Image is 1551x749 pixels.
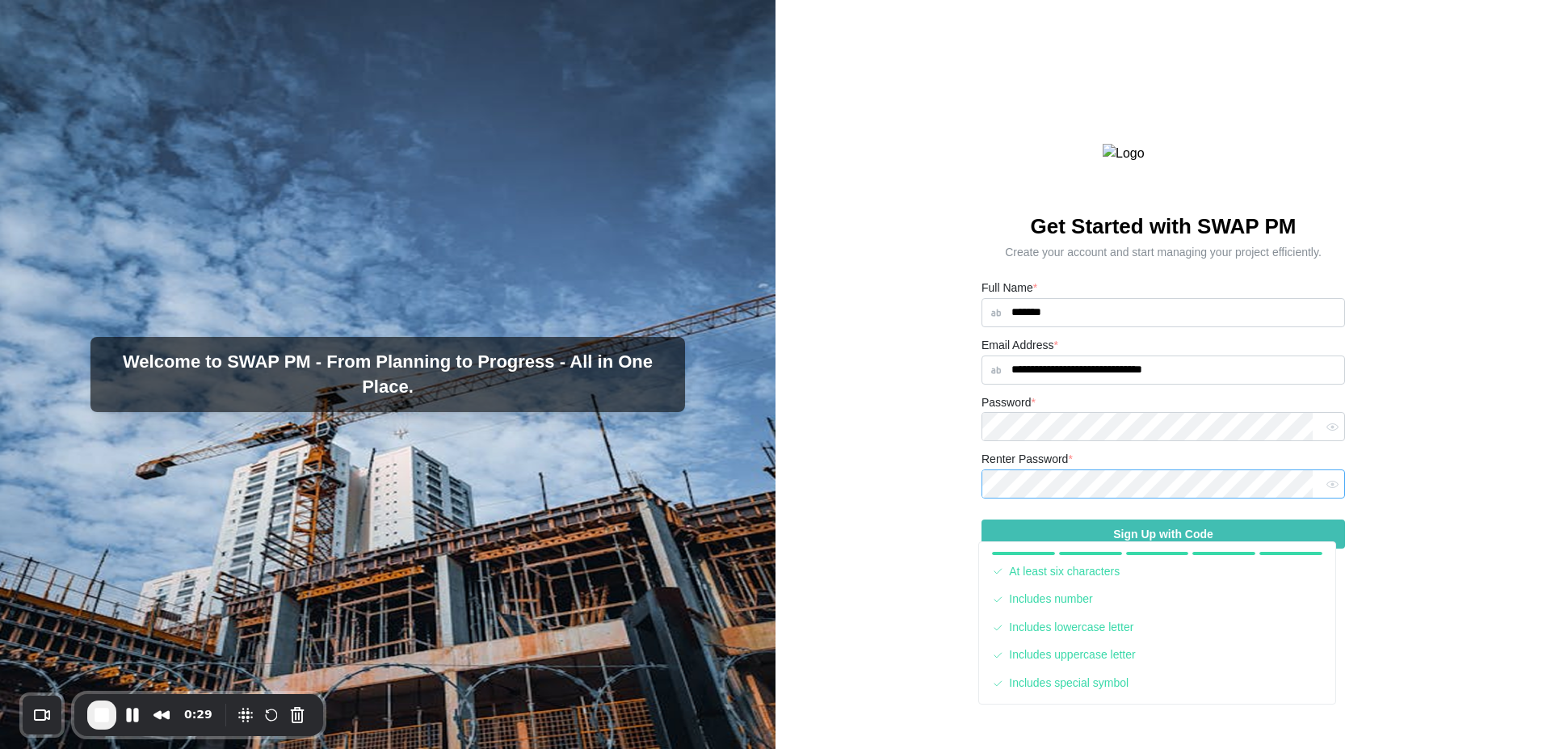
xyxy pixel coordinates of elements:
label: Renter Password [981,451,1073,469]
div: Includes lowercase letter [1009,619,1133,637]
button: Sign Up with Code [981,520,1345,549]
div: Includes special symbol [1009,675,1129,692]
div: Includes number [1009,591,1093,608]
div: At least six characters [1009,563,1120,581]
img: Logo [1103,144,1224,164]
label: Full Name [981,280,1037,297]
div: Includes uppercase letter [1009,646,1135,664]
h2: Get Started with SWAP PM [1005,212,1322,262]
span: Sign Up with Code [1113,520,1213,548]
label: Password [981,394,1036,412]
h3: Welcome to SWAP PM - From Planning to Progress - All in One Place. [103,350,672,400]
div: Create your account and start managing your project efficiently. [1005,244,1322,262]
label: Email Address [981,337,1058,355]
